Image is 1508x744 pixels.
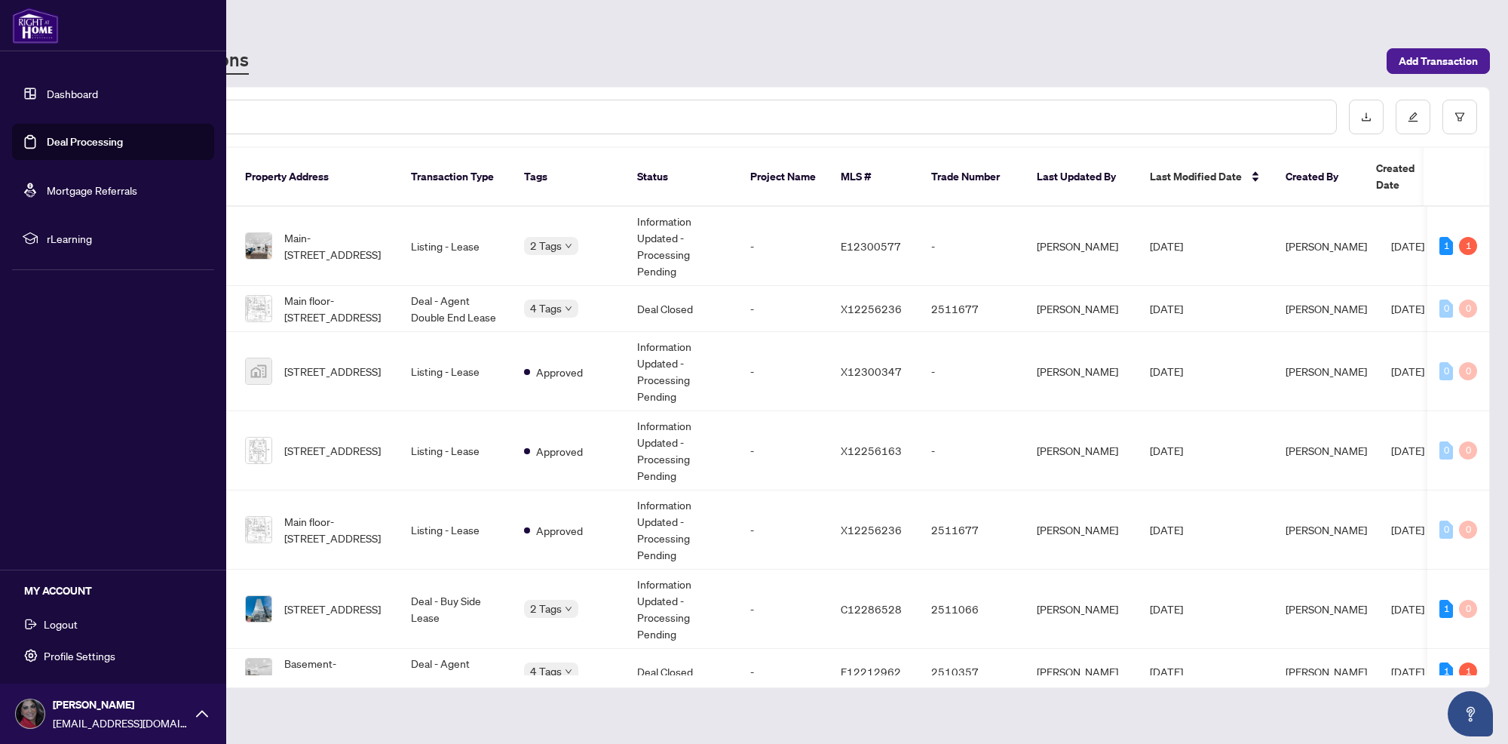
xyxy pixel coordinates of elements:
span: 2 Tags [530,237,562,254]
span: [STREET_ADDRESS] [284,601,381,617]
span: [DATE] [1391,364,1424,378]
td: - [738,570,829,649]
div: 0 [1459,362,1477,380]
span: Main floor-[STREET_ADDRESS] [284,292,387,325]
div: 0 [1459,600,1477,618]
td: 2511066 [919,570,1025,649]
td: [PERSON_NAME] [1025,207,1138,286]
img: Profile Icon [16,699,44,728]
button: Profile Settings [12,643,214,669]
th: Created By [1274,148,1364,207]
span: filter [1454,112,1465,122]
span: [DATE] [1150,444,1183,457]
span: 4 Tags [530,300,562,317]
span: Add Transaction [1399,49,1478,73]
span: down [565,605,572,613]
td: Deal Closed [625,649,738,695]
td: - [919,207,1025,286]
td: Listing - Lease [399,332,512,411]
span: [STREET_ADDRESS] [284,442,381,459]
div: 1 [1439,600,1453,618]
span: edit [1408,112,1418,122]
span: [PERSON_NAME] [1286,239,1367,253]
div: 1 [1459,237,1477,255]
td: [PERSON_NAME] [1025,332,1138,411]
a: Dashboard [47,87,98,100]
a: Mortgage Referrals [47,183,137,197]
span: X12256236 [841,523,902,536]
span: down [565,242,572,250]
td: - [738,411,829,490]
span: [PERSON_NAME] [1286,444,1367,457]
th: MLS # [829,148,919,207]
td: 2510357 [919,649,1025,695]
span: Created Date [1376,160,1439,193]
span: [DATE] [1150,602,1183,616]
img: thumbnail-img [246,517,271,543]
img: thumbnail-img [246,233,271,259]
span: X12300347 [841,364,902,378]
td: Information Updated - Processing Pending [625,570,738,649]
span: Profile Settings [44,644,115,668]
td: [PERSON_NAME] [1025,649,1138,695]
td: - [738,207,829,286]
div: 0 [1459,521,1477,539]
td: Deal - Buy Side Lease [399,570,512,649]
button: download [1349,100,1384,134]
span: Approved [536,522,583,539]
td: - [919,332,1025,411]
span: [DATE] [1391,239,1424,253]
td: Deal - Agent Double End Lease [399,286,512,332]
span: [DATE] [1150,364,1183,378]
span: C12286528 [841,602,902,616]
div: 0 [1439,300,1453,318]
div: 0 [1439,362,1453,380]
button: filter [1442,100,1477,134]
td: 2511677 [919,286,1025,332]
th: Trade Number [919,148,1025,207]
td: [PERSON_NAME] [1025,570,1138,649]
th: Transaction Type [399,148,512,207]
img: thumbnail-img [246,659,271,684]
h5: MY ACCOUNT [24,583,214,599]
span: X12256236 [841,302,902,315]
td: Deal Closed [625,286,738,332]
span: down [565,305,572,312]
span: download [1361,112,1372,122]
span: [PERSON_NAME] [1286,665,1367,678]
span: [DATE] [1391,302,1424,315]
span: 2 Tags [530,600,562,617]
th: Status [625,148,738,207]
td: Listing - Lease [399,490,512,570]
span: [DATE] [1150,665,1183,678]
td: Information Updated - Processing Pending [625,490,738,570]
td: - [738,286,829,332]
span: 4 Tags [530,663,562,680]
span: [DATE] [1150,302,1183,315]
th: Last Updated By [1025,148,1138,207]
td: Information Updated - Processing Pending [625,332,738,411]
th: Created Date [1364,148,1470,207]
td: Deal - Agent Double End Lease [399,649,512,695]
span: [STREET_ADDRESS] [284,363,381,380]
th: Last Modified Date [1138,148,1274,207]
td: Listing - Lease [399,207,512,286]
span: E12212962 [841,665,901,678]
div: 0 [1459,441,1477,460]
td: Information Updated - Processing Pending [625,411,738,490]
span: [PERSON_NAME] [1286,523,1367,536]
img: thumbnail-img [246,596,271,622]
td: [PERSON_NAME] [1025,411,1138,490]
img: logo [12,8,59,44]
span: Main-[STREET_ADDRESS] [284,229,387,263]
span: [EMAIL_ADDRESS][DOMAIN_NAME] [53,715,188,731]
span: Logout [44,612,78,636]
img: thumbnail-img [246,296,271,321]
td: 2511677 [919,490,1025,570]
td: Information Updated - Processing Pending [625,207,738,286]
button: edit [1396,100,1430,134]
button: Open asap [1448,691,1493,736]
td: - [738,649,829,695]
span: down [565,668,572,675]
div: 0 [1439,441,1453,460]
